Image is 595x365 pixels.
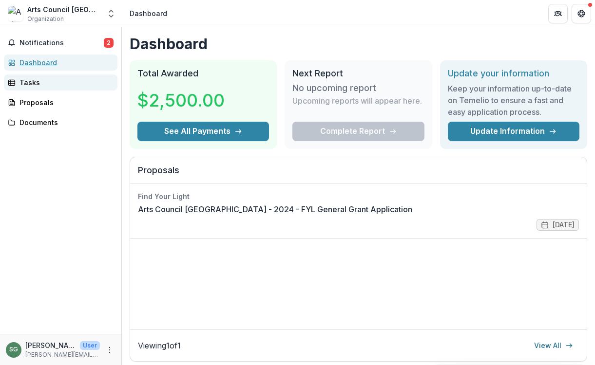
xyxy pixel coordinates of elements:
[4,74,117,91] a: Tasks
[19,117,110,128] div: Documents
[292,83,376,93] h3: No upcoming report
[25,350,100,359] p: [PERSON_NAME][EMAIL_ADDRESS][DOMAIN_NAME]
[19,57,110,68] div: Dashboard
[572,4,591,23] button: Get Help
[137,68,269,79] h2: Total Awarded
[292,95,422,107] p: Upcoming reports will appear here.
[528,338,579,353] a: View All
[138,340,181,351] p: Viewing 1 of 1
[19,77,110,88] div: Tasks
[548,4,568,23] button: Partners
[19,97,110,108] div: Proposals
[8,6,23,21] img: Arts Council Santa Cruz County
[25,340,76,350] p: [PERSON_NAME]
[126,6,171,20] nav: breadcrumb
[104,38,114,48] span: 2
[137,122,269,141] button: See All Payments
[130,35,587,53] h1: Dashboard
[9,347,18,353] div: Sally Green
[4,55,117,71] a: Dashboard
[130,8,167,18] div: Dashboard
[138,165,579,183] h2: Proposals
[4,94,117,110] a: Proposals
[4,35,117,51] button: Notifications2
[448,122,579,141] a: Update Information
[19,39,104,47] span: Notifications
[27,15,64,23] span: Organization
[137,87,225,113] h3: $2,500.00
[4,114,117,130] a: Documents
[80,341,100,350] p: User
[292,68,424,79] h2: Next Report
[27,4,100,15] div: Arts Council [GEOGRAPHIC_DATA]
[104,4,118,23] button: Open entity switcher
[138,203,412,215] a: Arts Council [GEOGRAPHIC_DATA] - 2024 - FYL General Grant Application
[448,68,579,79] h2: Update your information
[448,83,579,118] h3: Keep your information up-to-date on Temelio to ensure a fast and easy application process.
[104,344,115,356] button: More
